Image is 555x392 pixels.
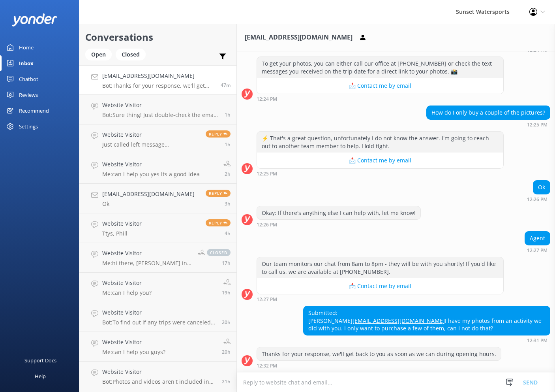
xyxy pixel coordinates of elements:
[102,111,219,119] p: Bot: Sure thing! Just double-check the email you used for your reservation. If you still can't fi...
[257,296,504,302] div: Oct 11 2025 11:27am (UTC -05:00) America/Cancun
[519,47,550,53] div: Oct 11 2025 11:24am (UTC -05:00) America/Cancun
[79,124,236,154] a: Website VisitorJust called left message [PHONE_NUMBER]Reply1h
[19,119,38,134] div: Settings
[102,141,200,148] p: Just called left message [PHONE_NUMBER]
[102,367,216,376] h4: Website Visitor
[79,332,236,362] a: Website VisitorMe:can I help you guys?20h
[102,319,216,326] p: Bot: To find out if any trips were canceled [DATE], please call our office at [PHONE_NUMBER]. The...
[79,302,236,332] a: Website VisitorBot:To find out if any trips were canceled [DATE], please call our office at [PHON...
[257,363,501,368] div: Oct 11 2025 11:32am (UTC -05:00) America/Cancun
[206,190,231,197] span: Reply
[102,219,142,228] h4: Website Visitor
[102,289,152,296] p: Me: can I help you?
[527,338,547,343] strong: 12:31 PM
[102,338,165,347] h4: Website Visitor
[85,50,116,58] a: Open
[257,171,504,176] div: Oct 11 2025 11:25am (UTC -05:00) America/Cancun
[19,55,34,71] div: Inbox
[24,352,56,368] div: Support Docs
[222,378,231,385] span: Oct 10 2025 02:21pm (UTC -05:00) America/Cancun
[12,13,57,26] img: yonder-white-logo.png
[102,130,200,139] h4: Website Visitor
[116,49,146,60] div: Closed
[257,171,277,176] strong: 12:25 PM
[257,222,277,227] strong: 12:26 PM
[79,184,236,213] a: [EMAIL_ADDRESS][DOMAIN_NAME]OkReply3h
[426,122,550,127] div: Oct 11 2025 11:25am (UTC -05:00) America/Cancun
[102,101,219,109] h4: Website Visitor
[222,260,231,266] span: Oct 10 2025 07:02pm (UTC -05:00) America/Cancun
[102,190,195,198] h4: [EMAIL_ADDRESS][DOMAIN_NAME]
[102,349,165,356] p: Me: can I help you guys?
[79,213,236,243] a: Website VisitorTtys, PhillReply4h
[102,308,216,317] h4: Website Visitor
[19,71,38,87] div: Chatbot
[257,364,277,368] strong: 12:32 PM
[527,196,550,202] div: Oct 11 2025 11:26am (UTC -05:00) America/Cancun
[102,171,200,178] p: Me: can I help you yes its a good idea
[225,111,231,118] span: Oct 11 2025 11:07am (UTC -05:00) America/Cancun
[222,349,231,355] span: Oct 10 2025 03:19pm (UTC -05:00) America/Cancun
[102,200,195,207] p: Ok
[225,141,231,148] span: Oct 11 2025 10:31am (UTC -05:00) America/Cancun
[533,181,550,194] div: Ok
[225,200,231,207] span: Oct 11 2025 08:25am (UTC -05:00) America/Cancun
[303,337,550,343] div: Oct 11 2025 11:31am (UTC -05:00) America/Cancun
[527,248,547,253] strong: 12:27 PM
[79,154,236,184] a: Website VisitorMe:can I help you yes its a good idea2h
[19,103,49,119] div: Recommend
[257,297,277,302] strong: 12:27 PM
[427,106,550,119] div: How do I only buy a couple of the pictures?
[257,78,503,94] button: 📩 Contact me by email
[525,247,550,253] div: Oct 11 2025 11:27am (UTC -05:00) America/Cancun
[79,362,236,391] a: Website VisitorBot:Photos and videos aren't included in the Parasail Flight price, but you can pu...
[102,378,216,385] p: Bot: Photos and videos aren't included in the Parasail Flight price, but you can purchase a profe...
[225,230,231,237] span: Oct 11 2025 08:00am (UTC -05:00) America/Cancun
[221,82,231,89] span: Oct 11 2025 11:31am (UTC -05:00) America/Cancun
[79,65,236,95] a: [EMAIL_ADDRESS][DOMAIN_NAME]Bot:Thanks for your response, we'll get back to you as soon as we can...
[525,232,550,245] div: Agent
[79,95,236,124] a: Website VisitorBot:Sure thing! Just double-check the email you used for your reservation. If you ...
[206,219,231,226] span: Reply
[79,273,236,302] a: Website VisitorMe:can I help you?19h
[257,57,503,78] div: To get your photos, you can either call our office at [PHONE_NUMBER] or check the text messages y...
[85,49,112,60] div: Open
[257,278,503,294] button: 📩 Contact me by email
[35,368,46,384] div: Help
[102,82,215,89] p: Bot: Thanks for your response, we'll get back to you as soon as we can during opening hours.
[102,260,192,267] p: Me: hi there, [PERSON_NAME] in our office - give me a call - [PHONE_NUMBER] - live agent...
[102,230,142,237] p: Ttys, Phill
[257,347,501,361] div: Thanks for your response, we'll get back to you as soon as we can during opening hours.
[222,289,231,296] span: Oct 10 2025 04:43pm (UTC -05:00) America/Cancun
[352,317,445,324] a: [EMAIL_ADDRESS][DOMAIN_NAME]
[207,249,231,256] span: closed
[19,87,38,103] div: Reviews
[304,306,550,335] div: Submitted: [PERSON_NAME] I have my photos from an activity we did with you. I only want to purcha...
[527,197,547,202] strong: 12:26 PM
[257,222,421,227] div: Oct 11 2025 11:26am (UTC -05:00) America/Cancun
[102,72,215,80] h4: [EMAIL_ADDRESS][DOMAIN_NAME]
[257,257,503,278] div: Our team monitors our chat from 8am to 8pm - they will be with you shortly! If you'd like to call...
[527,122,547,127] strong: 12:25 PM
[527,48,547,53] strong: 12:24 PM
[102,279,152,287] h4: Website Visitor
[102,160,200,169] h4: Website Visitor
[85,30,231,45] h2: Conversations
[102,249,192,258] h4: Website Visitor
[257,96,504,102] div: Oct 11 2025 11:24am (UTC -05:00) America/Cancun
[79,243,236,273] a: Website VisitorMe:hi there, [PERSON_NAME] in our office - give me a call - [PHONE_NUMBER] - live ...
[225,171,231,177] span: Oct 11 2025 10:06am (UTC -05:00) America/Cancun
[222,319,231,326] span: Oct 10 2025 03:53pm (UTC -05:00) America/Cancun
[116,50,150,58] a: Closed
[257,97,277,102] strong: 12:24 PM
[257,206,420,220] div: Okay: If there's anything else I can help with, let me know!
[206,130,231,138] span: Reply
[257,153,503,168] button: 📩 Contact me by email
[19,40,34,55] div: Home
[257,132,503,153] div: ⚡ That's a great question, unfortunately I do not know the answer. I'm going to reach out to anot...
[245,32,352,43] h3: [EMAIL_ADDRESS][DOMAIN_NAME]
